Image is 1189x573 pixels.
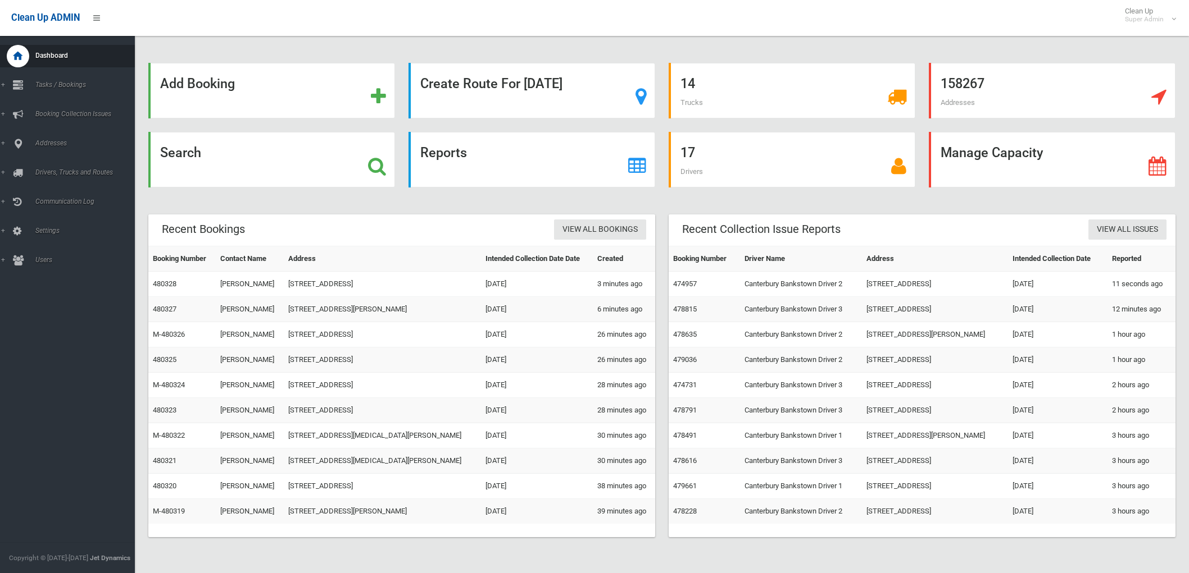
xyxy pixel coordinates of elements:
td: [DATE] [481,347,593,373]
a: 480325 [153,355,176,364]
td: [DATE] [1008,373,1108,398]
a: 14 Trucks [669,63,915,118]
td: [PERSON_NAME] [216,347,284,373]
a: Manage Capacity [929,132,1176,187]
td: [DATE] [1008,474,1108,499]
td: [PERSON_NAME] [216,448,284,474]
td: [DATE] [481,398,593,423]
td: [DATE] [1008,448,1108,474]
strong: Reports [420,145,467,161]
td: [STREET_ADDRESS] [284,272,480,297]
a: M-480324 [153,381,185,389]
a: 478616 [673,456,697,465]
td: Canterbury Bankstown Driver 2 [740,272,862,297]
th: Created [593,246,655,272]
td: [DATE] [1008,272,1108,297]
a: 478815 [673,305,697,313]
a: 480327 [153,305,176,313]
span: Addresses [32,139,144,147]
a: 158267 Addresses [929,63,1176,118]
td: [STREET_ADDRESS] [284,347,480,373]
a: 474731 [673,381,697,389]
td: [STREET_ADDRESS] [862,272,1008,297]
td: 38 minutes ago [593,474,655,499]
td: [PERSON_NAME] [216,423,284,448]
strong: 14 [680,76,695,91]
td: Canterbury Bankstown Driver 3 [740,398,862,423]
header: Recent Collection Issue Reports [669,218,854,240]
span: Settings [32,227,144,235]
td: 11 seconds ago [1108,272,1176,297]
td: [PERSON_NAME] [216,373,284,398]
a: View All Bookings [554,219,646,240]
td: 1 hour ago [1108,347,1176,373]
span: Users [32,256,144,264]
td: [DATE] [1008,297,1108,322]
td: [PERSON_NAME] [216,297,284,322]
span: Drivers [680,167,703,176]
a: Add Booking [148,63,395,118]
td: 3 hours ago [1108,423,1176,448]
td: [PERSON_NAME] [216,474,284,499]
td: Canterbury Bankstown Driver 3 [740,373,862,398]
td: [STREET_ADDRESS] [284,373,480,398]
td: 3 hours ago [1108,474,1176,499]
td: [PERSON_NAME] [216,322,284,347]
span: Dashboard [32,52,144,59]
span: Booking Collection Issues [32,110,144,118]
a: 17 Drivers [669,132,915,187]
td: 28 minutes ago [593,398,655,423]
a: Create Route For [DATE] [409,63,655,118]
td: [STREET_ADDRESS] [862,474,1008,499]
td: 2 hours ago [1108,373,1176,398]
strong: Manage Capacity [941,145,1043,161]
td: [STREET_ADDRESS][PERSON_NAME] [862,423,1008,448]
td: Canterbury Bankstown Driver 2 [740,499,862,524]
td: [STREET_ADDRESS] [862,297,1008,322]
td: 6 minutes ago [593,297,655,322]
span: Tasks / Bookings [32,81,144,89]
th: Address [284,246,480,272]
a: 478791 [673,406,697,414]
td: [DATE] [481,474,593,499]
a: 479661 [673,482,697,490]
td: [STREET_ADDRESS] [284,474,480,499]
td: 26 minutes ago [593,322,655,347]
td: [STREET_ADDRESS][PERSON_NAME] [284,297,480,322]
strong: 158267 [941,76,984,91]
td: [PERSON_NAME] [216,499,284,524]
td: [DATE] [1008,423,1108,448]
a: 480321 [153,456,176,465]
th: Intended Collection Date Date [481,246,593,272]
td: 3 hours ago [1108,499,1176,524]
td: Canterbury Bankstown Driver 1 [740,423,862,448]
a: Reports [409,132,655,187]
td: [STREET_ADDRESS] [862,499,1008,524]
span: Drivers, Trucks and Routes [32,168,144,176]
span: Trucks [680,98,703,107]
a: 474957 [673,279,697,288]
th: Intended Collection Date [1008,246,1108,272]
td: [DATE] [1008,322,1108,347]
td: 30 minutes ago [593,448,655,474]
td: [PERSON_NAME] [216,272,284,297]
a: 479036 [673,355,697,364]
td: [DATE] [1008,499,1108,524]
td: 1 hour ago [1108,322,1176,347]
td: Canterbury Bankstown Driver 1 [740,474,862,499]
td: [STREET_ADDRESS] [862,373,1008,398]
strong: Search [160,145,201,161]
td: [DATE] [481,423,593,448]
a: 478635 [673,330,697,338]
td: 2 hours ago [1108,398,1176,423]
td: 3 hours ago [1108,448,1176,474]
span: Copyright © [DATE]-[DATE] [9,554,88,562]
span: Communication Log [32,198,144,205]
td: [STREET_ADDRESS][PERSON_NAME] [284,499,480,524]
td: 30 minutes ago [593,423,655,448]
span: Addresses [941,98,975,107]
td: [DATE] [1008,398,1108,423]
th: Address [862,246,1008,272]
strong: Create Route For [DATE] [420,76,562,91]
th: Booking Number [148,246,216,272]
